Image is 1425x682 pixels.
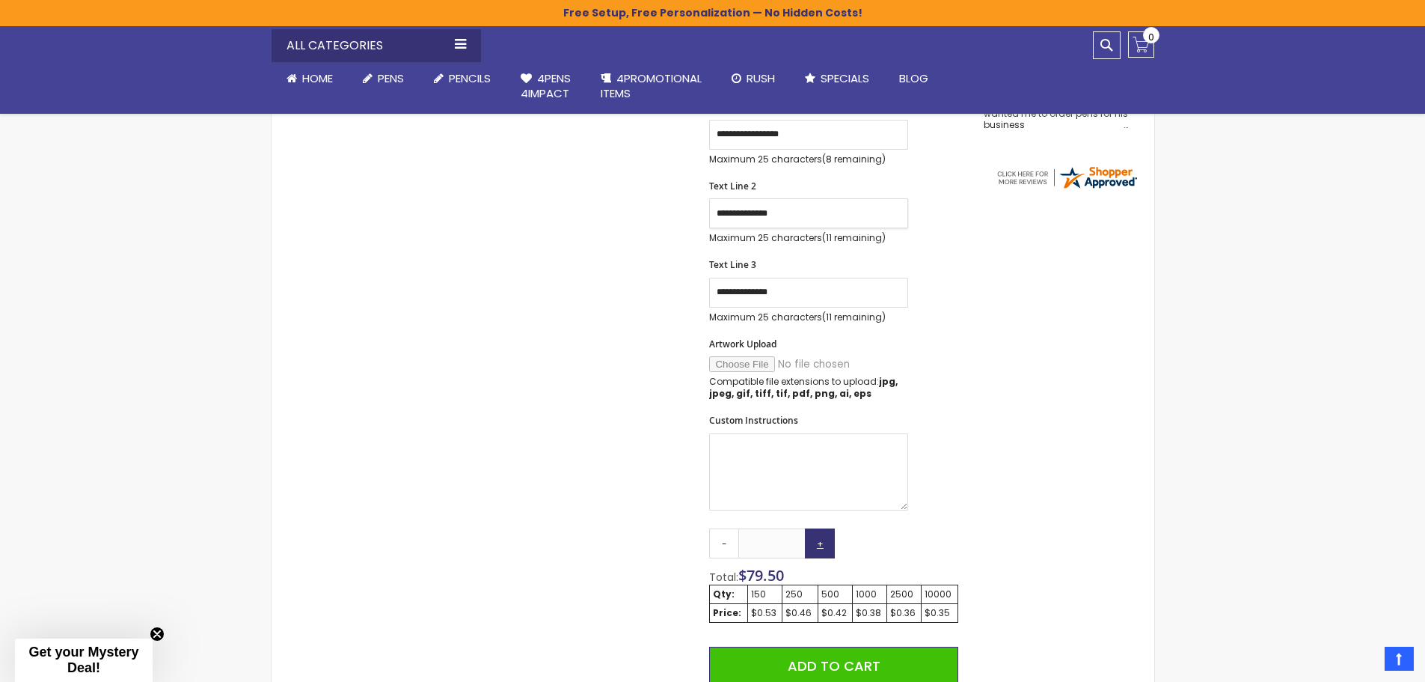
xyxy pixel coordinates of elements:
a: 4Pens4impact [506,62,586,111]
span: Pencils [449,70,491,86]
span: Text Line 1 [709,101,756,114]
strong: Price: [713,606,741,619]
div: 1000 [856,588,883,600]
a: - [709,529,739,558]
span: Add to Cart [788,657,880,675]
span: $ [738,565,784,585]
button: Close teaser [150,627,165,642]
p: Maximum 25 characters [709,311,908,323]
div: 150 [751,588,779,600]
span: Home [302,70,333,86]
a: Specials [790,62,884,95]
div: 500 [821,588,849,600]
span: 79.50 [747,565,784,585]
div: $0.46 [785,607,814,619]
a: 4pens.com certificate URL [995,181,1139,194]
a: + [805,529,835,558]
p: Maximum 25 characters [709,153,908,165]
span: Custom Instructions [709,414,798,427]
div: $0.35 [925,607,954,619]
span: Text Line 2 [709,180,756,192]
div: $0.36 [890,607,918,619]
a: Rush [717,62,790,95]
a: 0 [1128,31,1154,58]
div: $0.53 [751,607,779,619]
div: Get your Mystery Deal!Close teaser [15,639,153,682]
span: Text Line 3 [709,258,756,271]
div: $0.42 [821,607,849,619]
span: 4PROMOTIONAL ITEMS [601,70,702,101]
a: Home [272,62,348,95]
a: Top [1385,647,1414,671]
div: All Categories [272,29,481,62]
span: 0 [1148,30,1154,44]
a: 4PROMOTIONALITEMS [586,62,717,111]
strong: Qty: [713,588,735,600]
div: 250 [785,588,814,600]
strong: jpg, jpeg, gif, tiff, tif, pdf, png, ai, eps [709,375,898,400]
span: Pens [378,70,404,86]
span: Rush [747,70,775,86]
span: 4Pens 4impact [521,70,571,101]
div: $0.38 [856,607,883,619]
span: Blog [899,70,928,86]
span: Get your Mystery Deal! [28,645,138,675]
span: (11 remaining) [822,231,886,244]
a: Pens [348,62,419,95]
span: Artwork Upload [709,338,776,350]
div: 10000 [925,588,954,600]
img: 4pens.com widget logo [995,164,1139,191]
span: Total: [709,570,738,585]
p: Compatible file extensions to upload: [709,376,908,400]
p: Maximum 25 characters [709,232,908,244]
div: Very easy site to use boyfriend wanted me to order pens for his business [984,98,1129,130]
a: Pencils [419,62,506,95]
span: Specials [821,70,869,86]
a: Blog [884,62,943,95]
div: 2500 [890,588,918,600]
span: (8 remaining) [822,153,886,165]
span: (11 remaining) [822,311,886,323]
